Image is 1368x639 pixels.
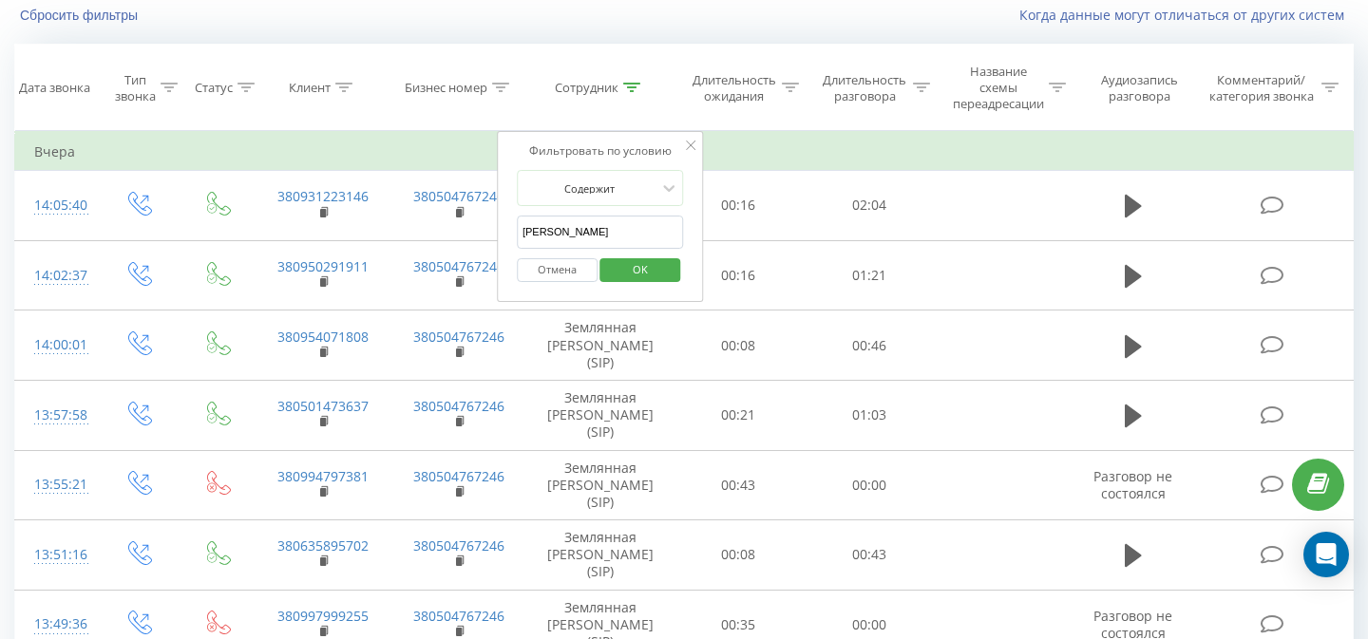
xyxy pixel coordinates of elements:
div: 13:55:21 [34,466,80,503]
td: Землянная [PERSON_NAME] (SIP) [527,450,674,520]
a: 380504767246 [413,328,504,346]
button: OK [600,258,681,282]
a: 380994797381 [277,467,369,485]
td: 00:16 [674,240,805,310]
button: Сбросить фильтры [14,7,147,24]
td: 00:08 [674,310,805,381]
div: 14:02:37 [34,257,80,294]
a: 380931223146 [277,187,369,205]
td: 00:43 [804,520,935,591]
td: 00:46 [804,310,935,381]
a: 380635895702 [277,536,369,554]
div: 13:51:16 [34,536,80,573]
div: Бизнес номер [405,80,487,96]
a: 380504767246 [413,467,504,485]
a: 380504767246 [413,187,504,205]
div: Комментарий/категория звонка [1206,72,1317,104]
span: Разговор не состоялся [1093,467,1172,502]
a: 380504767246 [413,257,504,275]
td: Вчера [15,133,1354,171]
div: Название схемы переадресации [952,64,1044,112]
td: 00:16 [674,171,805,241]
div: 13:57:58 [34,397,80,434]
div: 14:05:40 [34,187,80,224]
a: Когда данные могут отличаться от других систем [1019,6,1354,24]
a: 380950291911 [277,257,369,275]
a: 380997999255 [277,607,369,625]
td: 00:00 [804,450,935,520]
div: Аудиозапись разговора [1088,72,1191,104]
td: Землянная [PERSON_NAME] (SIP) [527,380,674,450]
td: Землянная [PERSON_NAME] (SIP) [527,520,674,591]
div: Клиент [289,80,331,96]
td: 00:21 [674,380,805,450]
a: 380504767246 [413,607,504,625]
a: 380504767246 [413,536,504,554]
input: Введите значение [517,216,684,249]
div: Статус [195,80,233,96]
td: 01:21 [804,240,935,310]
div: Длительность ожидания [691,72,778,104]
td: 02:04 [804,171,935,241]
div: Фильтровать по условию [517,141,684,160]
button: Отмена [517,258,598,282]
a: 380954071808 [277,328,369,346]
td: 00:08 [674,520,805,591]
div: Дата звонка [19,80,90,96]
div: Тип звонка [115,72,156,104]
span: OK [614,254,667,284]
a: 380501473637 [277,397,369,415]
td: 01:03 [804,380,935,450]
td: 00:43 [674,450,805,520]
div: Длительность разговора [821,72,908,104]
div: Сотрудник [555,80,618,96]
a: 380504767246 [413,397,504,415]
td: Землянная [PERSON_NAME] (SIP) [527,310,674,381]
div: 14:00:01 [34,327,80,364]
div: Open Intercom Messenger [1303,532,1349,577]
